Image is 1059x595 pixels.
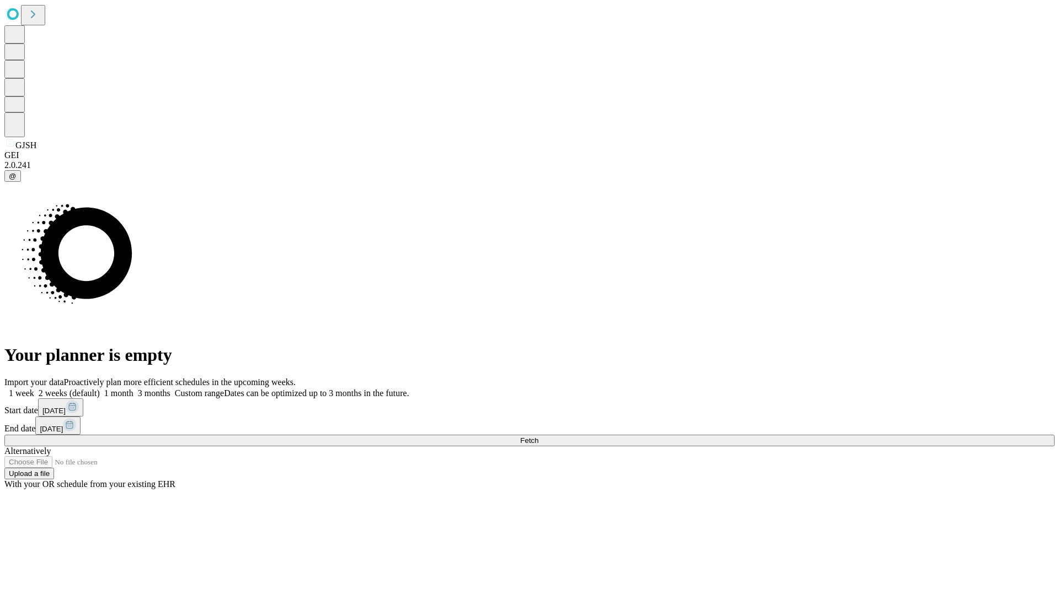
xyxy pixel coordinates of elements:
button: @ [4,170,21,182]
div: Start date [4,398,1055,416]
span: 3 months [138,388,170,398]
span: 2 weeks (default) [39,388,100,398]
div: 2.0.241 [4,160,1055,170]
span: With your OR schedule from your existing EHR [4,479,175,489]
button: [DATE] [35,416,81,435]
span: GJSH [15,140,36,150]
div: GEI [4,150,1055,160]
span: 1 week [9,388,34,398]
span: Alternatively [4,446,51,456]
button: [DATE] [38,398,83,416]
span: @ [9,172,17,180]
span: [DATE] [40,425,63,433]
span: 1 month [104,388,133,398]
span: Import your data [4,377,64,387]
span: Fetch [520,436,538,445]
span: Dates can be optimized up to 3 months in the future. [224,388,409,398]
h1: Your planner is empty [4,345,1055,365]
span: [DATE] [42,407,66,415]
div: End date [4,416,1055,435]
button: Fetch [4,435,1055,446]
span: Proactively plan more efficient schedules in the upcoming weeks. [64,377,296,387]
button: Upload a file [4,468,54,479]
span: Custom range [175,388,224,398]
